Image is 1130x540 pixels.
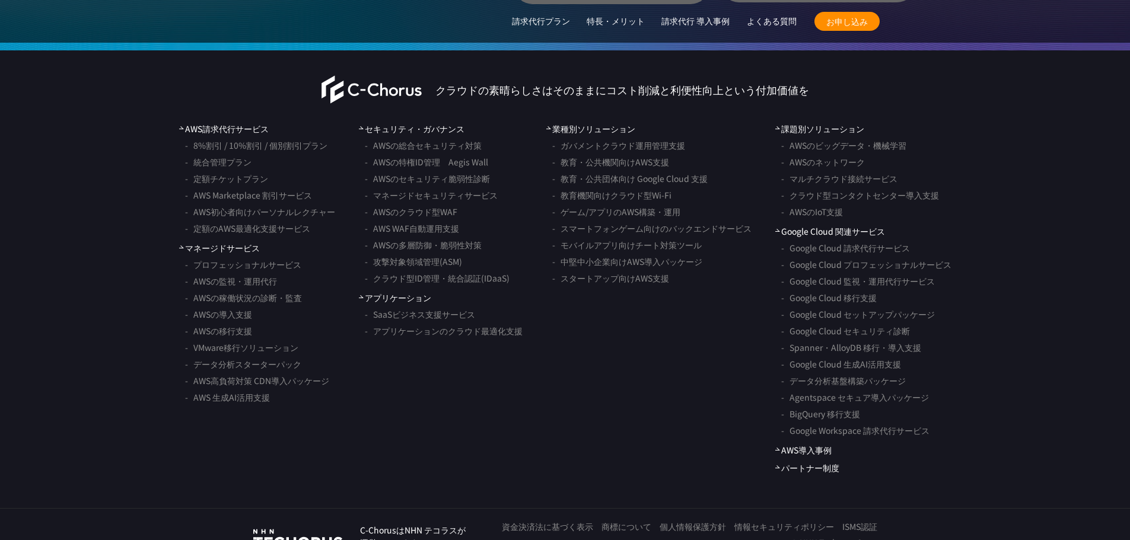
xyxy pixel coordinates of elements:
[587,15,645,28] a: 特長・メリット
[781,203,843,220] a: AWSのIoT支援
[781,389,929,405] a: Agentspace セキュア導入パッケージ
[185,220,310,237] a: 定額のAWS最適化支援サービス
[365,322,523,339] a: アプリケーションのクラウド最適化支援
[775,444,832,456] a: AWS導入事例
[365,237,482,253] a: AWSの多層防御・脆弱性対策
[185,273,277,289] a: AWSの監視・運用代行
[781,405,860,422] a: BigQuery 移行支援
[185,372,329,389] a: AWS高負荷対策 CDN導入パッケージ
[185,389,270,405] a: AWS 生成AI活用支援
[552,253,702,270] a: 中堅中小企業向けAWS導入パッケージ
[814,15,880,28] span: お申し込み
[552,170,708,187] a: 教育・公共団体向け Google Cloud 支援
[185,339,298,356] a: VMware移行ソリューション
[781,170,897,187] a: マルチクラウド接続サービス
[552,154,669,170] a: 教育・公共機関向けAWS支援
[552,270,669,286] a: スタートアップ向けAWS支援
[781,322,910,339] a: Google Cloud セキュリティ診断
[185,356,301,372] a: データ分析スターターパック
[781,306,935,322] a: Google Cloud セットアップパッケージ
[546,123,635,135] span: 業種別ソリューション
[781,137,906,154] a: AWSのビッグデータ・機械学習
[781,289,877,306] a: Google Cloud 移行支援
[781,187,939,203] a: クラウド型コンタクトセンター導入支援
[179,123,269,135] a: AWS請求代行サービス
[781,239,910,256] a: Google Cloud 請求代行サービス
[365,306,475,322] a: SaaSビジネス支援サービス
[775,462,839,474] a: パートナー制度
[552,220,752,237] a: スマートフォンゲーム向けのバックエンドサービス
[512,15,570,28] a: 請求代行プラン
[781,372,906,389] a: データ分析基盤構築パッケージ
[185,170,268,187] a: 定額チケットプラン
[781,273,935,289] a: Google Cloud 監視・運用代行サービス
[365,170,490,187] a: AWSのセキュリティ脆弱性診断
[365,187,498,203] a: マネージドセキュリティサービス
[842,520,877,533] a: ISMS認証
[660,520,726,533] a: 個人情報保護方針
[661,15,730,28] a: 請求代行 導入事例
[734,520,834,533] a: 情報セキュリティポリシー
[775,225,885,238] span: Google Cloud 関連サービス
[781,422,930,439] a: Google Workspace 請求代行サービス
[781,154,865,170] a: AWSのネットワーク
[185,256,301,273] a: プロフェッショナルサービス
[365,270,510,286] a: クラウド型ID管理・統合認証(IDaaS)
[185,203,335,220] a: AWS初心者向けパーソナルレクチャー
[552,237,702,253] a: モバイルアプリ向けチート対策ツール
[814,12,880,31] a: お申し込み
[185,187,312,203] a: AWS Marketplace 割引サービス
[179,242,260,254] a: マネージドサービス
[552,203,680,220] a: ゲーム/アプリのAWS構築・運用
[185,289,302,306] a: AWSの稼働状況の診断・監査
[775,123,864,135] span: 課題別ソリューション
[359,292,431,304] span: アプリケーション
[185,306,252,322] a: AWSの導入支援
[747,15,797,28] a: よくある質問
[435,82,809,98] p: クラウドの素晴らしさはそのままにコスト削減と利便性向上という付加価値を
[601,520,651,533] a: 商標について
[365,253,462,270] a: 攻撃対象領域管理(ASM)
[781,356,901,372] a: Google Cloud 生成AI活用支援
[781,339,921,356] a: Spanner・AlloyDB 移行・導入支援
[552,137,685,154] a: ガバメントクラウド運用管理支援
[365,154,488,170] a: AWSの特権ID管理 Aegis Wall
[359,123,464,135] a: セキュリティ・ガバナンス
[552,187,671,203] a: 教育機関向けクラウド型Wi-Fi
[365,220,459,237] a: AWS WAF自動運用支援
[502,520,593,533] a: 資金決済法に基づく表示
[185,137,327,154] a: 8%割引 / 10%割引 / 個別割引プラン
[781,256,951,273] a: Google Cloud プロフェッショナルサービス
[185,154,252,170] a: 統合管理プラン
[185,322,252,339] a: AWSの移行支援
[365,137,482,154] a: AWSの総合セキュリティ対策
[365,203,457,220] a: AWSのクラウド型WAF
